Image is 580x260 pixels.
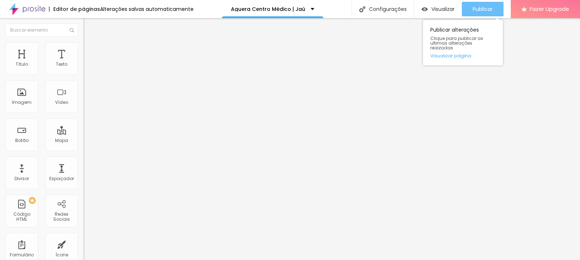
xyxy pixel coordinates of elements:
[5,24,78,37] input: Buscar elemento
[7,212,36,222] div: Código HTML
[231,7,305,12] p: Aguera Centro Médico | Jaú
[55,100,68,105] div: Vídeo
[55,252,68,257] div: Ícone
[70,28,74,32] img: Icone
[462,2,504,16] button: Publicar
[16,62,28,67] div: Título
[49,7,100,12] div: Editor de páginas
[473,6,493,12] span: Publicar
[83,18,580,260] iframe: Editor
[359,6,365,12] img: Icone
[15,138,29,143] div: Botão
[430,36,496,50] span: Clique para publicar as ultimas alterações reaizadas
[530,6,569,12] span: Fazer Upgrade
[422,6,428,12] img: view-1.svg
[10,252,34,257] div: Formulário
[100,7,194,12] div: Alterações salvas automaticamente
[55,138,68,143] div: Mapa
[430,53,496,58] a: Visualizar página
[14,176,29,181] div: Divisor
[431,6,455,12] span: Visualizar
[12,100,32,105] div: Imagem
[49,176,74,181] div: Espaçador
[56,62,67,67] div: Texto
[414,2,462,16] button: Visualizar
[423,20,503,65] div: Publicar alterações
[47,212,76,222] div: Redes Sociais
